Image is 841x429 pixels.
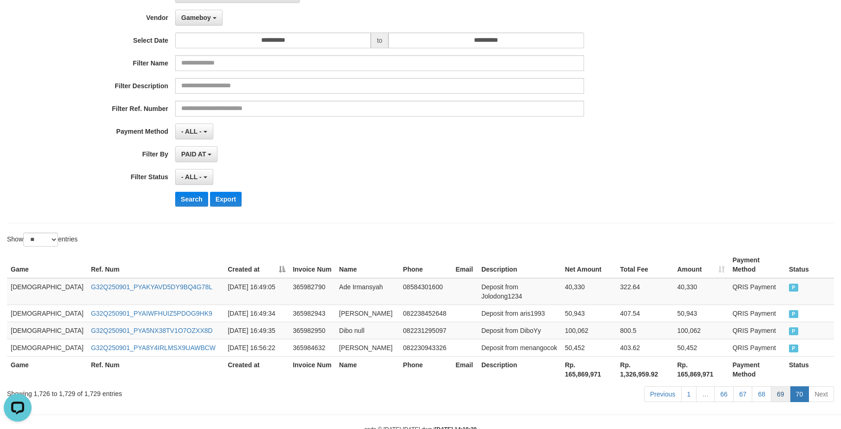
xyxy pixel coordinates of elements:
[808,386,834,402] a: Next
[224,278,289,305] td: [DATE] 16:49:05
[399,305,452,322] td: 082238452648
[478,339,561,356] td: Deposit from menangocok
[224,252,289,278] th: Created at: activate to sort column descending
[335,322,399,339] td: Dibo null
[478,322,561,339] td: Deposit from DiboYy
[289,322,335,339] td: 365982950
[289,339,335,356] td: 365984632
[91,310,212,317] a: G32Q250901_PYAIWFHUIZ5PDOG9HK9
[561,356,617,383] th: Rp. 165,869,971
[7,233,78,247] label: Show entries
[399,252,452,278] th: Phone
[789,284,798,292] span: PAID
[399,356,452,383] th: Phone
[644,386,681,402] a: Previous
[335,252,399,278] th: Name
[91,344,216,351] a: G32Q250901_PYA8Y4IRLMSX9UAWBCW
[561,305,617,322] td: 50,943
[674,252,729,278] th: Amount: activate to sort column ascending
[561,278,617,305] td: 40,330
[87,252,224,278] th: Ref. Num
[617,339,674,356] td: 403.62
[729,356,785,383] th: Payment Method
[478,356,561,383] th: Description
[224,356,289,383] th: Created at
[729,305,785,322] td: QRIS Payment
[561,339,617,356] td: 50,452
[452,356,477,383] th: Email
[7,356,87,383] th: Game
[674,305,729,322] td: 50,943
[335,339,399,356] td: [PERSON_NAME]
[617,356,674,383] th: Rp. 1,326,959.92
[714,386,734,402] a: 66
[87,356,224,383] th: Ref. Num
[7,322,87,339] td: [DEMOGRAPHIC_DATA]
[681,386,697,402] a: 1
[7,305,87,322] td: [DEMOGRAPHIC_DATA]
[785,252,834,278] th: Status
[617,322,674,339] td: 800.5
[561,252,617,278] th: Net Amount
[224,339,289,356] td: [DATE] 16:56:22
[7,385,343,398] div: Showing 1,726 to 1,729 of 1,729 entries
[181,150,206,158] span: PAID AT
[752,386,771,402] a: 68
[210,192,242,207] button: Export
[289,278,335,305] td: 365982790
[478,252,561,278] th: Description
[789,327,798,335] span: PAID
[399,278,452,305] td: 08584301600
[674,339,729,356] td: 50,452
[729,252,785,278] th: Payment Method
[7,252,87,278] th: Game
[335,305,399,322] td: [PERSON_NAME]
[175,10,223,26] button: Gameboy
[674,278,729,305] td: 40,330
[175,192,208,207] button: Search
[4,4,32,32] button: Open LiveChat chat widget
[399,322,452,339] td: 082231295097
[335,356,399,383] th: Name
[617,252,674,278] th: Total Fee
[771,386,790,402] a: 69
[23,233,58,247] select: Showentries
[399,339,452,356] td: 082230943326
[617,278,674,305] td: 322.64
[674,322,729,339] td: 100,062
[790,386,809,402] a: 70
[789,344,798,352] span: PAID
[181,14,211,21] span: Gameboy
[224,322,289,339] td: [DATE] 16:49:35
[729,278,785,305] td: QRIS Payment
[289,356,335,383] th: Invoice Num
[729,322,785,339] td: QRIS Payment
[371,32,388,48] span: to
[696,386,715,402] a: …
[729,339,785,356] td: QRIS Payment
[224,305,289,322] td: [DATE] 16:49:34
[91,327,213,334] a: G32Q250901_PYA5NX38TV1O7OZXX8D
[478,278,561,305] td: Deposit from Jolodong1234
[452,252,477,278] th: Email
[181,128,202,135] span: - ALL -
[175,123,213,139] button: - ALL -
[335,278,399,305] td: Ade Irmansyah
[175,146,217,162] button: PAID AT
[181,173,202,181] span: - ALL -
[7,339,87,356] td: [DEMOGRAPHIC_DATA]
[478,305,561,322] td: Deposit from aris1993
[733,386,753,402] a: 67
[674,356,729,383] th: Rp. 165,869,971
[789,310,798,318] span: PAID
[289,252,335,278] th: Invoice Num
[175,169,213,185] button: - ALL -
[617,305,674,322] td: 407.54
[91,283,213,291] a: G32Q250901_PYAKYAVD5DY9BQ4G78L
[785,356,834,383] th: Status
[289,305,335,322] td: 365982943
[7,278,87,305] td: [DEMOGRAPHIC_DATA]
[561,322,617,339] td: 100,062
